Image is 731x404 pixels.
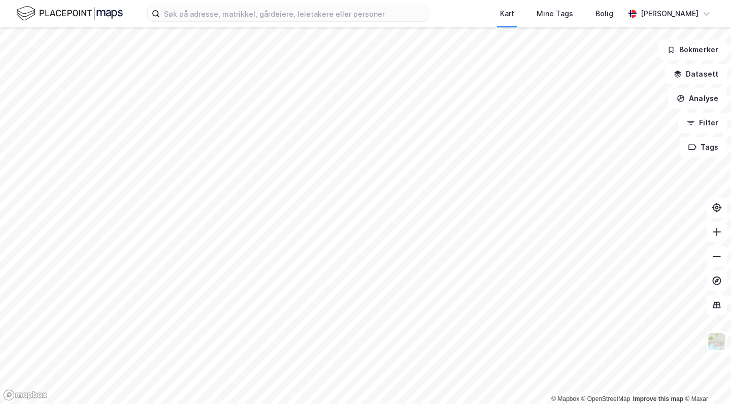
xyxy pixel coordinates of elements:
div: [PERSON_NAME] [641,8,699,20]
a: Mapbox homepage [3,389,48,401]
input: Søk på adresse, matrikkel, gårdeiere, leietakere eller personer [160,6,428,21]
a: Improve this map [633,395,683,402]
button: Datasett [665,64,727,84]
iframe: Chat Widget [680,355,731,404]
div: Bolig [595,8,613,20]
div: Kart [500,8,514,20]
a: Mapbox [551,395,579,402]
button: Analyse [668,88,727,109]
button: Tags [680,137,727,157]
div: Kontrollprogram for chat [680,355,731,404]
button: Bokmerker [658,40,727,60]
img: Z [707,332,726,351]
div: Mine Tags [537,8,573,20]
button: Filter [678,113,727,133]
img: logo.f888ab2527a4732fd821a326f86c7f29.svg [16,5,123,22]
a: OpenStreetMap [581,395,630,402]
